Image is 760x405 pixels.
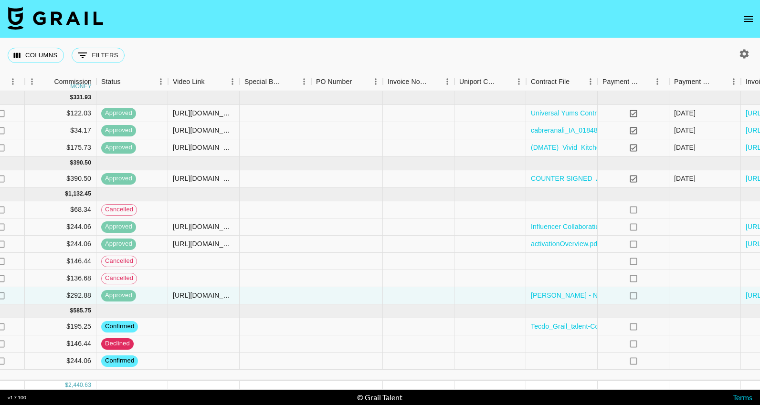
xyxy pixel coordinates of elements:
[369,74,383,89] button: Menu
[168,73,240,91] div: Video Link
[25,105,96,122] div: $122.03
[154,74,168,89] button: Menu
[73,159,91,167] div: 390.50
[669,73,741,91] div: Payment Sent Date
[54,73,92,91] div: Commission
[225,74,240,89] button: Menu
[727,74,741,89] button: Menu
[531,322,644,331] a: Tecdo_Grail_talent-Contract.docx.pdf
[72,48,125,63] button: Show filters
[101,291,136,300] span: approved
[388,73,427,91] div: Invoice Notes
[383,73,454,91] div: Invoice Notes
[25,74,39,89] button: Menu
[25,122,96,139] div: $34.17
[73,93,91,102] div: 331.93
[531,291,705,300] a: [PERSON_NAME] - Nourish Influencer Contract 2025.pdf
[25,335,96,353] div: $146.44
[101,143,136,152] span: approved
[25,218,96,236] div: $244.06
[173,143,234,152] div: https://www.instagram.com/p/DLSjLcaxvvN/
[41,75,54,88] button: Sort
[65,381,68,389] div: $
[244,73,284,91] div: Special Booking Type
[454,73,526,91] div: Uniport Contact Email
[173,73,205,91] div: Video Link
[101,339,134,348] span: declined
[531,73,570,91] div: Contract File
[598,73,669,91] div: Payment Sent
[674,174,696,183] div: 8/3/2025
[101,109,136,118] span: approved
[427,75,440,88] button: Sort
[739,10,758,29] button: open drawer
[173,125,234,135] div: https://www.instagram.com/p/DKdJympS9uj/
[96,73,168,91] div: Status
[173,174,234,183] div: https://www.instagram.com/reel/DMg3lSuxnKR/?igsh=NTc4MTIwNjQ2YQ==
[531,239,599,249] a: activationOverview.pdf
[173,239,234,249] div: https://www.tiktok.com/@gracieowenss/video/7535551246967573791
[25,139,96,156] div: $175.73
[25,170,96,187] div: $390.50
[498,75,512,88] button: Sort
[101,174,136,183] span: approved
[25,287,96,304] div: $292.88
[101,222,136,231] span: approved
[713,75,727,88] button: Sort
[6,74,20,89] button: Menu
[70,83,92,89] div: money
[650,74,665,89] button: Menu
[205,75,218,88] button: Sort
[512,74,526,89] button: Menu
[570,75,583,88] button: Sort
[526,73,598,91] div: Contract File
[25,236,96,253] div: $244.06
[70,93,74,102] div: $
[440,74,454,89] button: Menu
[674,125,696,135] div: 8/5/2025
[101,239,136,249] span: approved
[25,270,96,287] div: $136.68
[25,201,96,218] div: $68.34
[284,75,297,88] button: Sort
[357,393,402,402] div: © Grail Talent
[316,73,352,91] div: PO Number
[352,75,365,88] button: Sort
[65,190,68,198] div: $
[733,393,752,402] a: Terms
[583,74,598,89] button: Menu
[121,75,134,88] button: Sort
[101,322,138,331] span: confirmed
[459,73,498,91] div: Uniport Contact Email
[68,190,91,198] div: 1,132.45
[240,73,311,91] div: Special Booking Type
[311,73,383,91] div: PO Number
[173,108,234,118] div: https://www.youtube.com/shorts/QzPBfagSsis
[102,257,137,266] span: cancelled
[674,143,696,152] div: 7/2/2025
[101,73,121,91] div: Status
[25,353,96,370] div: $244.06
[674,108,696,118] div: 7/3/2025
[674,73,713,91] div: Payment Sent Date
[73,307,91,315] div: 585.75
[70,307,74,315] div: $
[25,318,96,335] div: $195.25
[102,205,137,214] span: cancelled
[297,74,311,89] button: Menu
[8,7,103,30] img: Grail Talent
[602,73,640,91] div: Payment Sent
[531,108,617,118] a: Universal Yums Contract.pdf
[70,159,74,167] div: $
[173,222,234,231] div: https://www.tiktok.com/@gracieowenss/video/7542982434451737886
[101,356,138,365] span: confirmed
[25,253,96,270] div: $146.44
[640,75,653,88] button: Sort
[8,395,26,401] div: v 1.7.100
[102,274,137,283] span: cancelled
[8,48,64,63] button: Select columns
[173,291,234,300] div: https://www.tiktok.com/@gracieowenss/video/7544091309833866526
[68,381,91,389] div: 2,440.63
[101,126,136,135] span: approved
